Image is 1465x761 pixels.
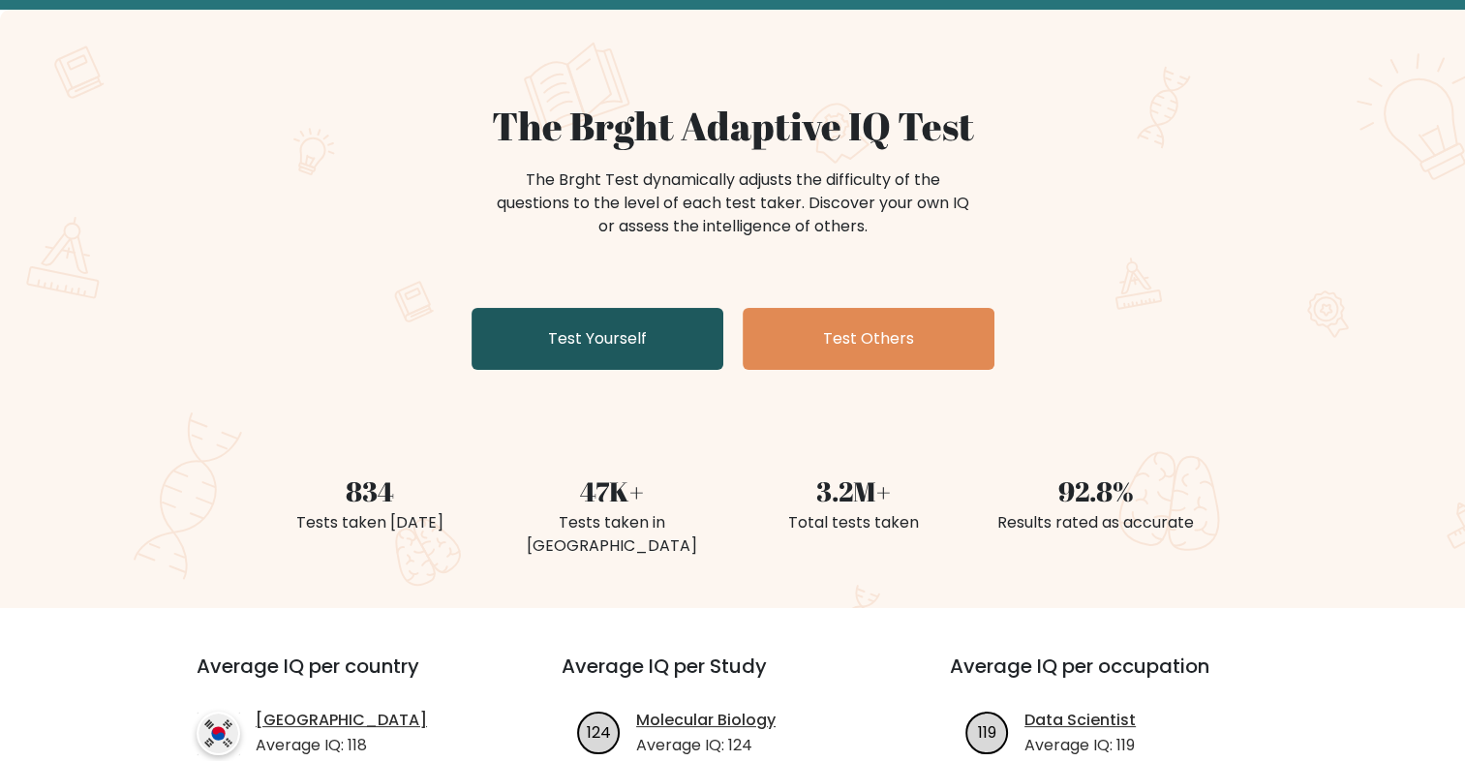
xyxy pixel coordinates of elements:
[256,709,427,732] a: [GEOGRAPHIC_DATA]
[260,511,479,534] div: Tests taken [DATE]
[1024,734,1136,757] p: Average IQ: 119
[745,511,963,534] div: Total tests taken
[260,471,479,511] div: 834
[197,654,492,701] h3: Average IQ per country
[743,308,994,370] a: Test Others
[987,471,1206,511] div: 92.8%
[636,734,776,757] p: Average IQ: 124
[197,712,240,755] img: country
[950,654,1292,701] h3: Average IQ per occupation
[987,511,1206,534] div: Results rated as accurate
[978,720,996,743] text: 119
[503,511,721,558] div: Tests taken in [GEOGRAPHIC_DATA]
[503,471,721,511] div: 47K+
[1024,709,1136,732] a: Data Scientist
[260,103,1206,149] h1: The Brght Adaptive IQ Test
[256,734,427,757] p: Average IQ: 118
[472,308,723,370] a: Test Yourself
[562,654,903,701] h3: Average IQ per Study
[636,709,776,732] a: Molecular Biology
[587,720,611,743] text: 124
[745,471,963,511] div: 3.2M+
[491,168,975,238] div: The Brght Test dynamically adjusts the difficulty of the questions to the level of each test take...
